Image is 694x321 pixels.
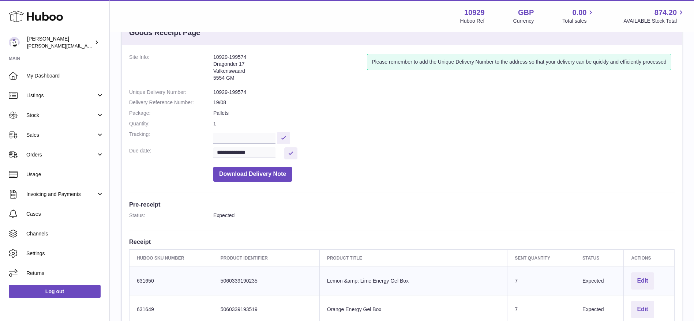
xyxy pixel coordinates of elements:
div: Please remember to add the Unique Delivery Number to the address so that your delivery can be qui... [367,54,671,70]
dt: Unique Delivery Number: [129,89,213,96]
dd: Expected [213,212,675,219]
span: Returns [26,270,104,277]
dd: 19/08 [213,99,675,106]
dt: Quantity: [129,120,213,127]
dd: 10929-199574 [213,89,675,96]
span: [PERSON_NAME][EMAIL_ADDRESS][DOMAIN_NAME] [27,43,147,49]
dt: Package: [129,110,213,117]
img: thomas@otesports.co.uk [9,37,20,48]
span: AVAILABLE Stock Total [623,18,685,24]
strong: GBP [518,8,534,18]
span: 0.00 [573,8,587,18]
span: Listings [26,92,96,99]
th: Status [575,249,624,267]
span: Invoicing and Payments [26,191,96,198]
th: Sent Quantity [507,249,575,267]
span: Settings [26,250,104,257]
span: Sales [26,132,96,139]
th: Product title [319,249,507,267]
td: 5060339190235 [213,267,319,295]
dt: Due date: [129,147,213,159]
th: Actions [624,249,675,267]
strong: 10929 [464,8,485,18]
span: Cases [26,211,104,218]
th: Huboo SKU Number [130,249,213,267]
span: Channels [26,230,104,237]
address: 10929-199574 Dragonder 17 Valkenswaard 5554 GM [213,54,367,85]
dd: Pallets [213,110,675,117]
span: Usage [26,171,104,178]
dt: Status: [129,212,213,219]
h3: Receipt [129,238,675,246]
dt: Delivery Reference Number: [129,99,213,106]
td: Expected [575,267,624,295]
dt: Tracking: [129,131,213,144]
span: My Dashboard [26,72,104,79]
td: 631650 [130,267,213,295]
button: Edit [631,272,654,290]
th: Product Identifier [213,249,319,267]
div: [PERSON_NAME] [27,35,93,49]
a: Log out [9,285,101,298]
h3: Pre-receipt [129,200,675,208]
h3: Goods Receipt Page [129,28,200,38]
dd: 1 [213,120,675,127]
span: Orders [26,151,96,158]
dt: Site Info: [129,54,213,85]
button: Edit [631,301,654,318]
span: 874.20 [654,8,677,18]
a: 874.20 AVAILABLE Stock Total [623,8,685,24]
span: Total sales [562,18,595,24]
div: Huboo Ref [460,18,485,24]
span: Stock [26,112,96,119]
td: 7 [507,267,575,295]
td: Lemon &amp; Lime Energy Gel Box [319,267,507,295]
button: Download Delivery Note [213,167,292,182]
div: Currency [513,18,534,24]
a: 0.00 Total sales [562,8,595,24]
